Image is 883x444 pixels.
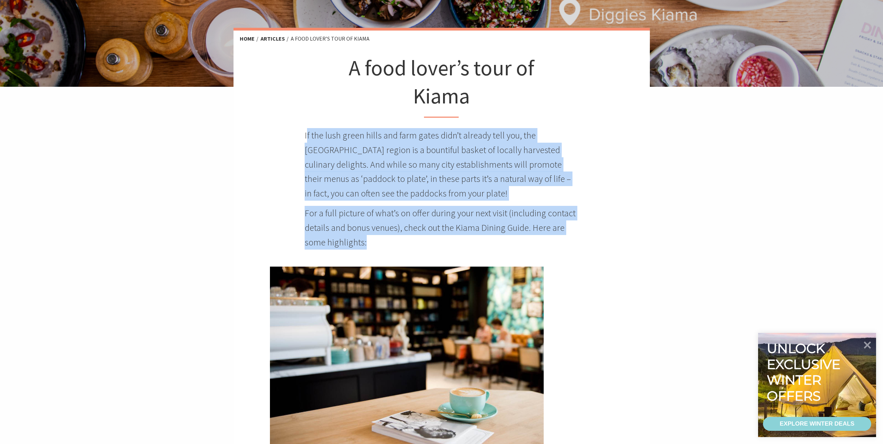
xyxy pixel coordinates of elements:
h1: A food lover’s tour of Kiama [339,54,544,118]
p: If the lush green hills and farm gates didn’t already tell you, the [GEOGRAPHIC_DATA] region is a... [305,128,578,200]
a: Articles [261,35,285,42]
p: For a full picture of what’s on offer during your next visit (including contact details and bonus... [305,206,578,249]
a: EXPLORE WINTER DEALS [763,417,871,431]
div: EXPLORE WINTER DEALS [780,417,854,431]
li: A food lover’s tour of Kiama [291,34,370,43]
a: Home [240,35,255,42]
div: Unlock exclusive winter offers [767,341,843,404]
